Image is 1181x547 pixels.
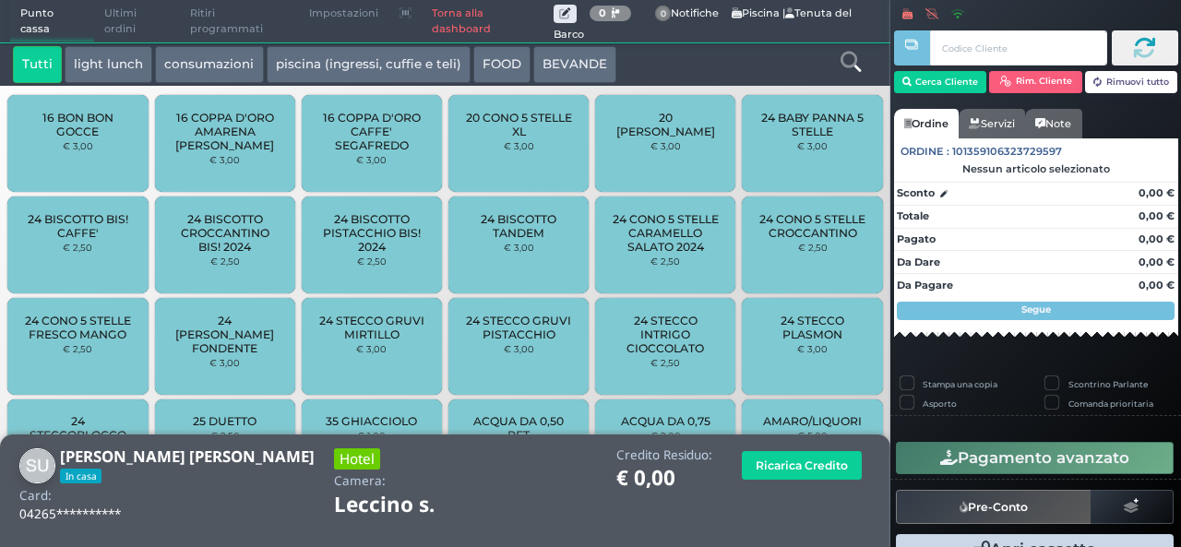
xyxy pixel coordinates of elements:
[357,256,387,267] small: € 2,50
[209,154,240,165] small: € 3,00
[611,314,721,355] span: 24 STECCO INTRIGO CIOCCOLATO
[180,1,299,42] span: Ritiri programmati
[952,144,1062,160] span: 101359106323729597
[655,6,672,22] span: 0
[19,448,55,484] img: SOPHIA UDA BRIGITTE DERICHSWEILER
[317,111,427,152] span: 16 COPPA D'ORO CAFFE' SEGAFREDO
[897,256,940,268] strong: Da Dare
[923,378,997,390] label: Stampa una copia
[23,314,133,341] span: 24 CONO 5 STELLE FRESCO MANGO
[650,430,681,441] small: € 2,00
[1068,398,1153,410] label: Comanda prioritaria
[797,343,828,354] small: € 3,00
[616,448,712,462] h4: Credito Residuo:
[94,1,180,42] span: Ultimi ordini
[63,343,92,354] small: € 2,50
[896,490,1092,523] button: Pre-Conto
[1139,279,1175,291] strong: 0,00 €
[356,343,387,354] small: € 3,00
[13,46,62,83] button: Tutti
[897,209,929,222] strong: Totale
[1139,186,1175,199] strong: 0,00 €
[334,474,386,488] h4: Camera:
[10,1,95,42] span: Punto cassa
[763,414,862,428] span: AMARO/LIQUORI
[959,109,1025,138] a: Servizi
[894,109,959,138] a: Ordine
[894,71,987,93] button: Cerca Cliente
[930,30,1106,65] input: Codice Cliente
[299,1,388,27] span: Impostazioni
[326,414,417,428] span: 35 GHIACCIOLO
[170,314,280,355] span: 24 [PERSON_NAME] FONDENTE
[63,242,92,253] small: € 2,50
[611,212,721,254] span: 24 CONO 5 STELLE CARAMELLO SALATO 2024
[621,414,710,428] span: ACQUA DA 0,75
[210,430,240,441] small: € 2,50
[334,448,380,470] h3: Hotel
[798,242,828,253] small: € 2,50
[334,493,486,517] h1: Leccino s.
[464,212,574,240] span: 24 BISCOTTO TANDEM
[65,46,152,83] button: light lunch
[170,212,280,254] span: 24 BISCOTTO CROCCANTINO BIS! 2024
[650,357,680,368] small: € 2,50
[60,469,101,483] span: In casa
[611,111,721,138] span: 20 [PERSON_NAME]
[1021,303,1051,315] strong: Segue
[896,442,1174,473] button: Pagamento avanzato
[317,212,427,254] span: 24 BISCOTTO PISTACCHIO BIS! 2024
[897,185,935,201] strong: Sconto
[758,111,867,138] span: 24 BABY PANNA 5 STELLE
[1139,232,1175,245] strong: 0,00 €
[901,144,949,160] span: Ordine :
[989,71,1082,93] button: Rim. Cliente
[357,430,386,441] small: € 1,00
[422,1,554,42] a: Torna alla dashboard
[504,242,534,253] small: € 3,00
[650,140,681,151] small: € 3,00
[464,314,574,341] span: 24 STECCO GRUVI PISTACCHIO
[464,111,574,138] span: 20 CONO 5 STELLE XL
[60,446,315,467] b: [PERSON_NAME] [PERSON_NAME]
[1085,71,1178,93] button: Rimuovi tutto
[897,232,936,245] strong: Pagato
[464,414,574,442] span: ACQUA DA 0,50 PET
[170,111,280,152] span: 16 COPPA D'ORO AMARENA [PERSON_NAME]
[1025,109,1081,138] a: Note
[1068,378,1148,390] label: Scontrino Parlante
[193,414,256,428] span: 25 DUETTO
[923,398,957,410] label: Asporto
[1139,256,1175,268] strong: 0,00 €
[210,256,240,267] small: € 2,50
[23,414,133,442] span: 24 STECCOBLOCCO
[155,46,263,83] button: consumazioni
[758,314,867,341] span: 24 STECCO PLASMON
[533,46,616,83] button: BEVANDE
[473,46,531,83] button: FOOD
[616,467,712,490] h1: € 0,00
[797,140,828,151] small: € 3,00
[897,279,953,291] strong: Da Pagare
[63,140,93,151] small: € 3,00
[23,212,133,240] span: 24 BISCOTTO BIS! CAFFE'
[797,430,828,441] small: € 5,00
[599,6,606,19] b: 0
[1139,209,1175,222] strong: 0,00 €
[317,314,427,341] span: 24 STECCO GRUVI MIRTILLO
[894,162,1178,175] div: Nessun articolo selezionato
[19,489,52,503] h4: Card:
[504,343,534,354] small: € 3,00
[209,357,240,368] small: € 3,00
[504,140,534,151] small: € 3,00
[356,154,387,165] small: € 3,00
[742,451,862,480] button: Ricarica Credito
[758,212,867,240] span: 24 CONO 5 STELLE CROCCANTINO
[267,46,471,83] button: piscina (ingressi, cuffie e teli)
[650,256,680,267] small: € 2,50
[23,111,133,138] span: 16 BON BON GOCCE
